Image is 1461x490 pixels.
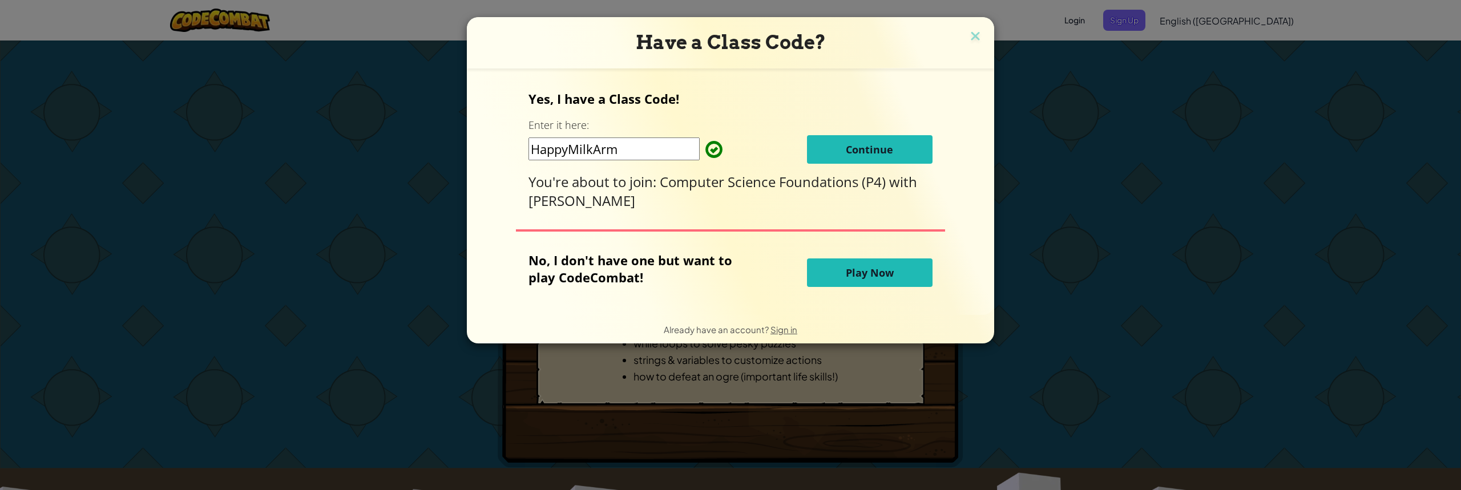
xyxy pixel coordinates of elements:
span: Already have an account? [664,324,770,335]
p: No, I don't have one but want to play CodeCombat! [528,252,749,286]
span: Play Now [846,266,894,280]
button: Continue [807,135,933,164]
span: Have a Class Code? [636,31,826,54]
img: close icon [968,29,983,46]
p: Yes, I have a Class Code! [528,90,932,107]
span: Computer Science Foundations (P4) [660,172,889,191]
button: Play Now [807,258,933,287]
label: Enter it here: [528,118,589,132]
span: You're about to join: [528,172,660,191]
span: with [889,172,917,191]
a: Sign in [770,324,797,335]
span: [PERSON_NAME] [528,191,635,210]
span: Continue [846,143,893,156]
